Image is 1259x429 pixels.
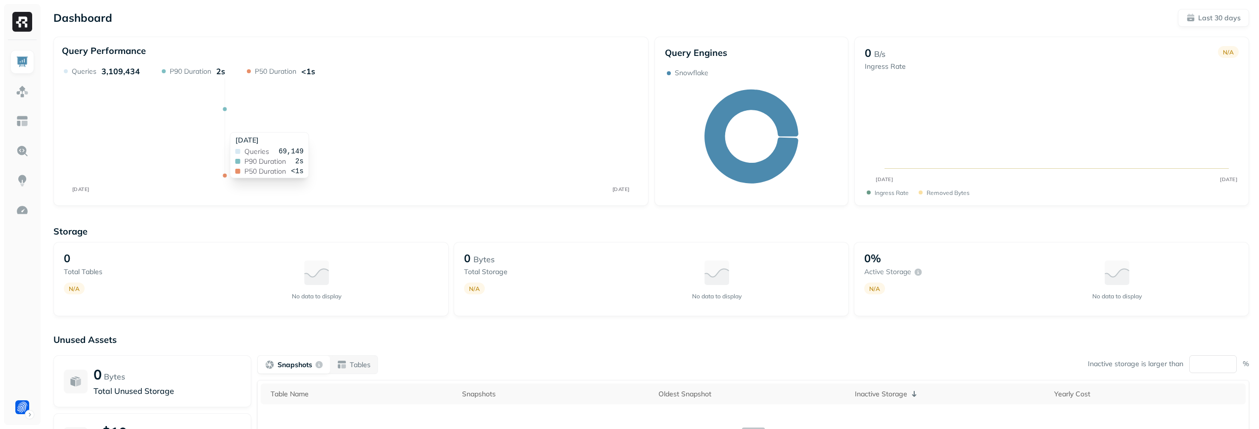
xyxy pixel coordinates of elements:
p: 0 [64,251,70,265]
p: Last 30 days [1198,13,1241,23]
p: Snowflake [675,68,708,78]
tspan: [DATE] [876,176,893,182]
p: Inactive Storage [855,389,907,399]
span: 69,149 [279,148,303,155]
button: Last 30 days [1178,9,1249,27]
p: No data to display [692,292,742,300]
span: P90 Duration [244,158,286,165]
p: Ingress Rate [865,62,906,71]
p: Removed bytes [927,189,970,196]
div: Yearly Cost [1054,389,1241,399]
p: Active storage [864,267,911,277]
p: N/A [869,285,880,292]
p: P50 Duration [255,67,296,76]
p: No data to display [1092,292,1142,300]
p: Total Unused Storage [93,385,241,397]
p: Snapshots [278,360,312,370]
p: Queries [72,67,96,76]
img: Asset Explorer [16,115,29,128]
div: Table Name [271,389,452,399]
p: Tables [350,360,371,370]
span: Queries [244,148,269,155]
p: 0 [93,366,102,383]
p: N/A [469,285,480,292]
p: <1s [301,66,315,76]
img: Dashboard [16,55,29,68]
img: Query Explorer [16,144,29,157]
tspan: [DATE] [72,186,90,192]
img: Ryft [12,12,32,32]
p: Ingress Rate [875,189,909,196]
p: N/A [1223,48,1234,56]
p: Dashboard [53,11,112,25]
img: Assets [16,85,29,98]
p: Query Performance [62,45,146,56]
p: B/s [874,48,886,60]
p: Bytes [104,371,125,382]
p: 0% [864,251,881,265]
img: Forter [15,400,29,414]
span: P50 Duration [244,168,286,175]
p: Storage [53,226,1249,237]
div: Snapshots [462,389,649,399]
p: Unused Assets [53,334,1249,345]
span: 2s [295,158,304,165]
p: No data to display [292,292,341,300]
p: N/A [69,285,80,292]
p: % [1243,359,1249,369]
p: Total storage [464,267,595,277]
p: 3,109,434 [101,66,140,76]
p: 0 [865,46,871,60]
p: Bytes [473,253,495,265]
img: Insights [16,174,29,187]
p: 2s [216,66,225,76]
p: 0 [464,251,470,265]
div: Oldest Snapshot [658,389,845,399]
div: [DATE] [235,136,304,145]
p: P90 Duration [170,67,211,76]
tspan: [DATE] [612,186,630,192]
img: Optimization [16,204,29,217]
p: Query Engines [665,47,839,58]
span: <1s [291,168,303,175]
tspan: [DATE] [1220,176,1238,182]
p: Total tables [64,267,195,277]
p: Inactive storage is larger than [1088,359,1183,369]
